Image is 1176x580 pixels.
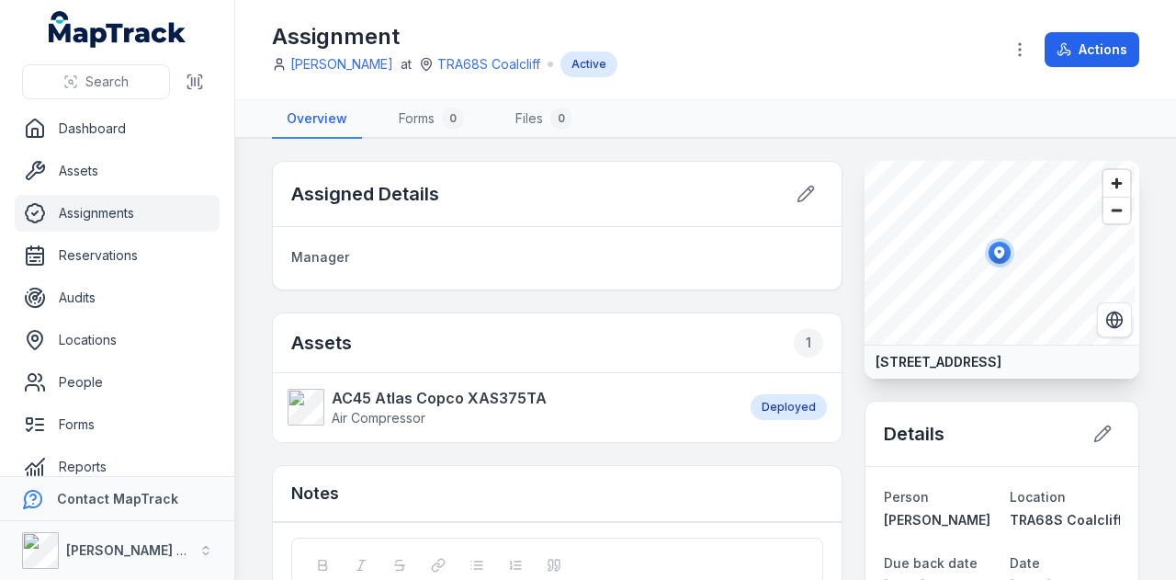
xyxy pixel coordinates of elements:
span: Due back date [884,555,978,571]
strong: AC45 Atlas Copco XAS375TA [332,387,547,409]
span: Date [1010,555,1040,571]
h2: Assigned Details [291,181,439,207]
strong: Contact MapTrack [57,491,178,506]
span: Search [85,73,129,91]
canvas: Map [865,161,1135,345]
a: AC45 Atlas Copco XAS375TAAir Compressor [288,387,732,427]
a: Audits [15,279,220,316]
a: MapTrack [49,11,187,48]
div: 0 [550,108,572,130]
a: [PERSON_NAME] [290,55,393,74]
button: Zoom in [1103,170,1130,197]
strong: [PERSON_NAME] Group [66,542,217,558]
a: TRA68S Coalcliff [437,55,540,74]
button: Zoom out [1103,197,1130,223]
span: TRA68S Coalcliff [1010,512,1123,528]
div: 1 [794,328,823,358]
div: 0 [442,108,464,130]
button: Actions [1045,32,1139,67]
button: Switch to Satellite View [1097,302,1132,337]
a: Forms [15,406,220,443]
span: Air Compressor [332,410,425,426]
a: TRA68S Coalcliff [1010,511,1120,529]
a: [PERSON_NAME] [884,511,994,529]
a: Locations [15,322,220,358]
span: at [401,55,412,74]
div: Active [560,51,617,77]
span: Person [884,489,929,505]
div: Deployed [751,394,827,420]
a: Forms0 [384,100,479,139]
h2: Details [884,421,944,447]
strong: [STREET_ADDRESS] [876,353,1001,371]
h1: Assignment [272,22,617,51]
span: Location [1010,489,1066,505]
a: Files0 [501,100,587,139]
a: Assignments [15,195,220,232]
a: Dashboard [15,110,220,147]
a: Reports [15,449,220,485]
a: Assets [15,153,220,189]
a: Reservations [15,237,220,274]
button: Search [22,64,170,99]
a: People [15,364,220,401]
span: Manager [291,249,349,265]
a: Overview [272,100,362,139]
h3: Notes [291,481,339,506]
h2: Assets [291,328,823,358]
